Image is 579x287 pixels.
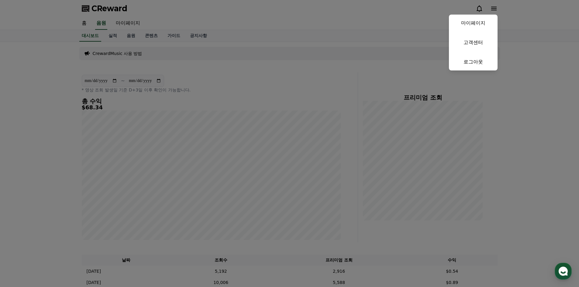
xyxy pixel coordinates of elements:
[19,202,23,207] span: 홈
[56,202,63,207] span: 대화
[449,15,498,32] a: 마이페이지
[449,15,498,70] button: 마이페이지 고객센터 로그아웃
[78,193,117,208] a: 설정
[449,53,498,70] a: 로그아웃
[40,193,78,208] a: 대화
[2,193,40,208] a: 홈
[449,34,498,51] a: 고객센터
[94,202,101,207] span: 설정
